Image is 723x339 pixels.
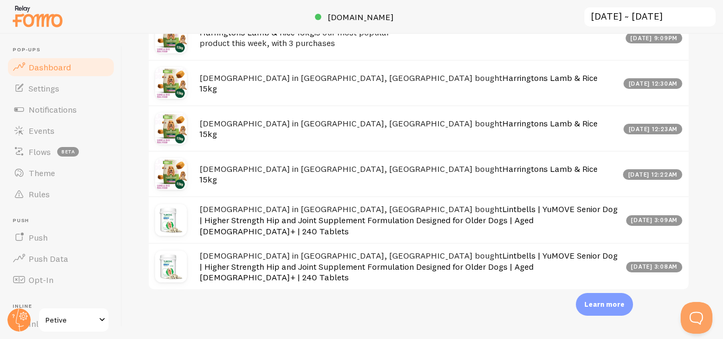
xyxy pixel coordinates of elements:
[29,274,53,285] span: Opt-In
[200,118,617,140] h4: [DEMOGRAPHIC_DATA] in [GEOGRAPHIC_DATA], [GEOGRAPHIC_DATA] bought
[200,72,617,94] h4: [DEMOGRAPHIC_DATA] in [GEOGRAPHIC_DATA], [GEOGRAPHIC_DATA] bought
[29,168,55,178] span: Theme
[6,78,115,99] a: Settings
[200,250,620,283] h4: [DEMOGRAPHIC_DATA] in [GEOGRAPHIC_DATA], [GEOGRAPHIC_DATA] bought
[46,314,96,326] span: Petive
[13,303,115,310] span: Inline
[11,3,64,30] img: fomo-relay-logo-orange.svg
[6,99,115,120] a: Notifications
[29,104,77,115] span: Notifications
[57,147,79,157] span: beta
[29,189,50,199] span: Rules
[623,78,682,89] div: [DATE] 12:30am
[6,184,115,205] a: Rules
[29,146,51,157] span: Flows
[6,269,115,290] a: Opt-In
[29,232,48,243] span: Push
[6,141,115,162] a: Flows beta
[29,125,55,136] span: Events
[6,227,115,248] a: Push
[13,47,115,53] span: Pop-ups
[6,120,115,141] a: Events
[576,293,633,316] div: Learn more
[6,57,115,78] a: Dashboard
[626,262,683,272] div: [DATE] 3:08am
[623,124,682,134] div: [DATE] 12:23am
[623,169,682,180] div: [DATE] 12:22am
[29,83,59,94] span: Settings
[200,118,598,140] a: Harringtons Lamb & Rice 15kg
[200,250,618,282] a: Lintbells | YuMOVE Senior Dog | Higher Strength Hip and Joint Supplement Formulation Designed for...
[200,163,598,185] a: Harringtons Lamb & Rice 15kg
[6,248,115,269] a: Push Data
[626,215,683,226] div: [DATE] 3:09am
[626,33,683,43] div: [DATE] 9:09pm
[681,302,712,334] iframe: Help Scout Beacon - Open
[6,162,115,184] a: Theme
[200,72,598,94] a: Harringtons Lamb & Rice 15kg
[200,27,619,49] h4: is our most popular product this week, with 3 purchases
[38,307,110,333] a: Petive
[200,163,617,185] h4: [DEMOGRAPHIC_DATA] in [GEOGRAPHIC_DATA], [GEOGRAPHIC_DATA] bought
[29,62,71,72] span: Dashboard
[13,217,115,224] span: Push
[200,204,618,236] a: Lintbells | YuMOVE Senior Dog | Higher Strength Hip and Joint Supplement Formulation Designed for...
[29,253,68,264] span: Push Data
[584,299,625,309] p: Learn more
[200,204,620,236] h4: [DEMOGRAPHIC_DATA] in [GEOGRAPHIC_DATA], [GEOGRAPHIC_DATA] bought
